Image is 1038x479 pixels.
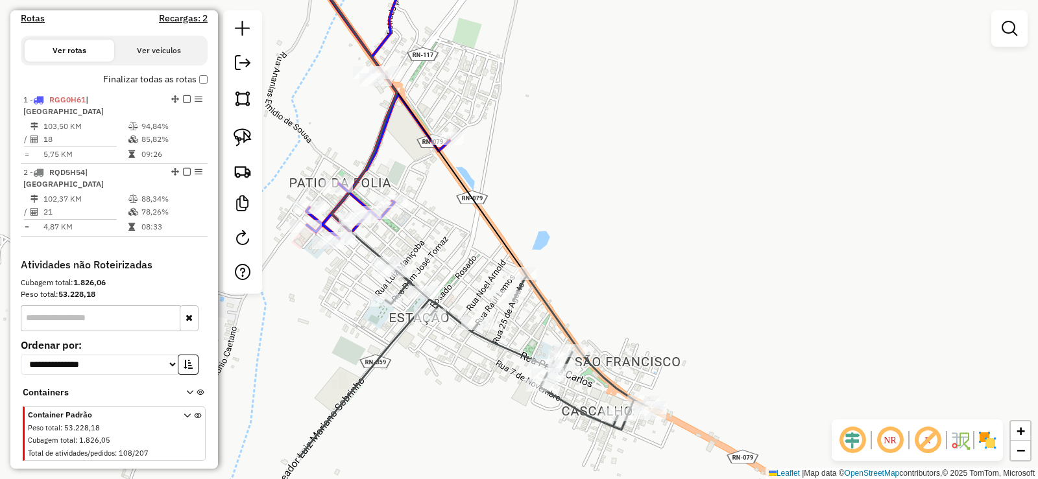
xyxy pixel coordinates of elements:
a: Criar modelo [230,191,256,220]
span: 2 - [23,167,104,189]
span: 108/207 [119,449,149,458]
i: % de utilização do peso [128,195,138,203]
td: 94,84% [141,120,202,133]
span: Exibir rótulo [912,425,943,456]
span: | [802,469,804,478]
i: Tempo total em rota [128,150,135,158]
span: RQD5H54 [49,167,85,177]
span: RGG0H61 [49,95,86,104]
span: − [1017,442,1025,458]
span: 1.826,05 [79,436,110,445]
em: Finalizar rota [183,95,191,103]
a: Zoom out [1011,441,1030,460]
h4: Recargas: 2 [159,13,208,24]
button: Ver veículos [114,40,204,62]
td: 09:26 [141,148,202,161]
span: + [1017,423,1025,439]
em: Opções [195,168,202,176]
span: Cubagem total [28,436,75,445]
img: Exibir/Ocultar setores [977,430,998,450]
td: = [23,148,30,161]
a: Nova sessão e pesquisa [230,16,256,45]
span: Total de atividades/pedidos [28,449,115,458]
span: Ocultar NR [875,425,906,456]
a: Zoom in [1011,421,1030,441]
td: 78,26% [141,205,202,218]
td: 102,37 KM [43,193,128,205]
i: % de utilização da cubagem [128,135,138,143]
span: Containers [23,386,169,399]
td: 88,34% [141,193,202,205]
div: Map data © contributors,© 2025 TomTom, Microsoft [766,468,1038,479]
i: Tempo total em rota [128,223,135,231]
i: % de utilização da cubagem [128,208,138,216]
img: Fluxo de ruas [950,430,971,450]
a: Criar rota [228,157,257,185]
i: Distância Total [30,195,38,203]
td: = [23,220,30,233]
strong: 1.826,06 [73,277,106,287]
a: Exportar sessão [230,50,256,79]
em: Alterar sequência das rotas [171,168,179,176]
td: 4,87 KM [43,220,128,233]
td: 103,50 KM [43,120,128,133]
img: Selecionar atividades - polígono [234,89,252,108]
img: Criar rota [234,162,252,180]
span: Peso total [28,423,60,432]
em: Alterar sequência das rotas [171,95,179,103]
div: Peso total: [21,288,208,300]
div: Cubagem total: [21,277,208,288]
td: 85,82% [141,133,202,146]
a: Reroteirizar Sessão [230,225,256,254]
span: Ocultar deslocamento [837,425,868,456]
span: : [60,423,62,432]
span: : [75,436,77,445]
i: % de utilização do peso [128,123,138,130]
td: 5,75 KM [43,148,128,161]
span: : [115,449,117,458]
em: Finalizar rota [183,168,191,176]
td: 18 [43,133,128,146]
i: Total de Atividades [30,135,38,143]
td: / [23,205,30,218]
span: 53.228,18 [64,423,100,432]
em: Opções [195,95,202,103]
i: Distância Total [30,123,38,130]
a: Leaflet [769,469,800,478]
input: Finalizar todas as rotas [199,75,208,84]
td: 08:33 [141,220,202,233]
span: 1 - [23,95,104,116]
td: 21 [43,205,128,218]
a: Exibir filtros [996,16,1022,41]
a: OpenStreetMap [845,469,900,478]
button: Ordem crescente [178,355,199,375]
a: Rotas [21,13,45,24]
i: Total de Atividades [30,208,38,216]
span: Container Padrão [28,409,168,421]
strong: 53.228,18 [58,289,95,299]
td: / [23,133,30,146]
button: Ver rotas [25,40,114,62]
h4: Atividades não Roteirizadas [21,259,208,271]
label: Finalizar todas as rotas [103,73,208,86]
img: Selecionar atividades - laço [234,128,252,146]
label: Ordenar por: [21,337,208,353]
